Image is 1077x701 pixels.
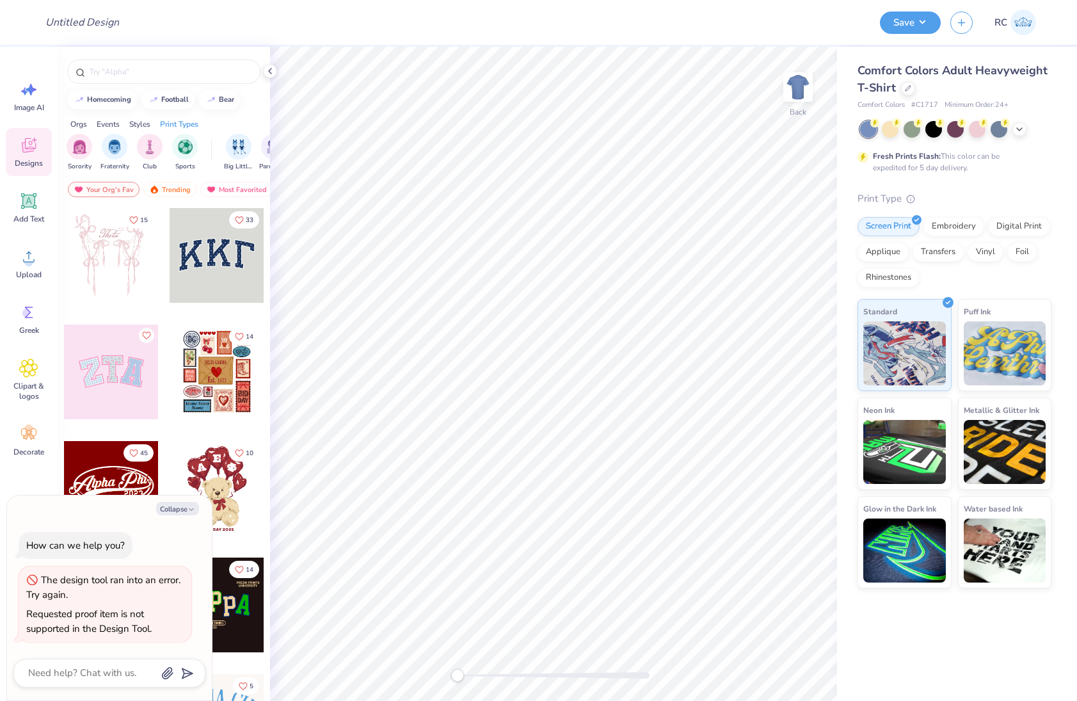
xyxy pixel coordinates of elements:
div: Digital Print [988,217,1050,236]
div: Vinyl [968,243,1003,262]
span: Clipart & logos [8,381,50,401]
div: filter for Sports [172,134,198,172]
button: filter button [67,134,92,172]
span: Sorority [68,162,92,172]
span: 14 [246,334,253,340]
img: Water based Ink [964,519,1046,583]
button: Like [233,677,259,695]
button: Save [880,12,941,34]
button: Like [124,444,154,462]
div: Requested proof item is not supported in the Design Tool. [26,608,152,635]
span: Image AI [14,102,44,113]
button: filter button [259,134,289,172]
img: Puff Ink [964,321,1046,385]
button: Like [229,211,259,229]
button: Like [229,444,259,462]
div: filter for Parent's Weekend [259,134,289,172]
img: Metallic & Glitter Ink [964,420,1046,484]
div: filter for Club [137,134,163,172]
span: 5 [250,683,253,689]
span: Designs [15,158,43,168]
button: Like [124,211,154,229]
span: Parent's Weekend [259,162,289,172]
div: Screen Print [858,217,920,236]
div: Your Org's Fav [68,182,140,197]
span: Comfort Colors Adult Heavyweight T-Shirt [858,63,1048,95]
img: trend_line.gif [74,96,84,104]
span: 14 [246,567,253,573]
span: Club [143,162,157,172]
img: Neon Ink [863,420,946,484]
img: Standard [863,321,946,385]
button: filter button [172,134,198,172]
img: trending.gif [149,185,159,194]
button: filter button [137,134,163,172]
div: Most Favorited [200,182,273,197]
span: Decorate [13,447,44,457]
span: Neon Ink [863,403,895,417]
div: This color can be expedited for 5 day delivery. [873,150,1030,173]
span: Minimum Order: 24 + [945,100,1009,111]
div: Styles [129,118,150,130]
span: 10 [246,450,253,456]
span: Puff Ink [964,305,991,318]
span: Big Little Reveal [224,162,253,172]
strong: Fresh Prints Flash: [873,151,941,161]
img: Sorority Image [72,140,87,154]
img: most_fav.gif [74,185,84,194]
span: 45 [140,450,148,456]
div: Foil [1007,243,1037,262]
span: 33 [246,217,253,223]
span: Water based Ink [964,502,1023,515]
input: Untitled Design [35,10,129,35]
img: Back [785,74,811,100]
span: # C1717 [911,100,938,111]
img: most_fav.gif [206,185,216,194]
div: Print Types [160,118,198,130]
div: Accessibility label [451,669,464,682]
div: The design tool ran into an error. Try again. [26,574,180,601]
img: Fraternity Image [108,140,122,154]
img: Glow in the Dark Ink [863,519,946,583]
div: Back [790,106,806,118]
img: Sports Image [178,140,193,154]
img: Big Little Reveal Image [232,140,246,154]
button: filter button [224,134,253,172]
span: RC [994,15,1007,30]
span: 15 [140,217,148,223]
button: Collapse [156,502,199,515]
div: filter for Fraternity [100,134,129,172]
button: filter button [100,134,129,172]
button: Like [229,561,259,578]
span: Comfort Colors [858,100,905,111]
div: How can we help you? [26,539,125,552]
button: football [141,90,195,109]
div: Trending [143,182,196,197]
button: homecoming [67,90,137,109]
img: Rio Cabojoc [1010,10,1036,35]
button: Like [139,328,154,343]
span: Fraternity [100,162,129,172]
div: homecoming [87,96,131,103]
span: Standard [863,305,897,318]
div: Rhinestones [858,268,920,287]
div: filter for Sorority [67,134,92,172]
div: filter for Big Little Reveal [224,134,253,172]
div: bear [219,96,234,103]
span: Metallic & Glitter Ink [964,403,1039,417]
div: Print Type [858,191,1051,206]
span: Sports [175,162,195,172]
div: Events [97,118,120,130]
span: Add Text [13,214,44,224]
button: bear [199,90,240,109]
div: Embroidery [923,217,984,236]
div: Transfers [913,243,964,262]
button: Like [229,328,259,345]
div: Orgs [70,118,87,130]
img: Club Image [143,140,157,154]
div: football [161,96,189,103]
input: Try "Alpha" [88,65,252,78]
img: trend_line.gif [206,96,216,104]
div: Applique [858,243,909,262]
span: Upload [16,270,42,280]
